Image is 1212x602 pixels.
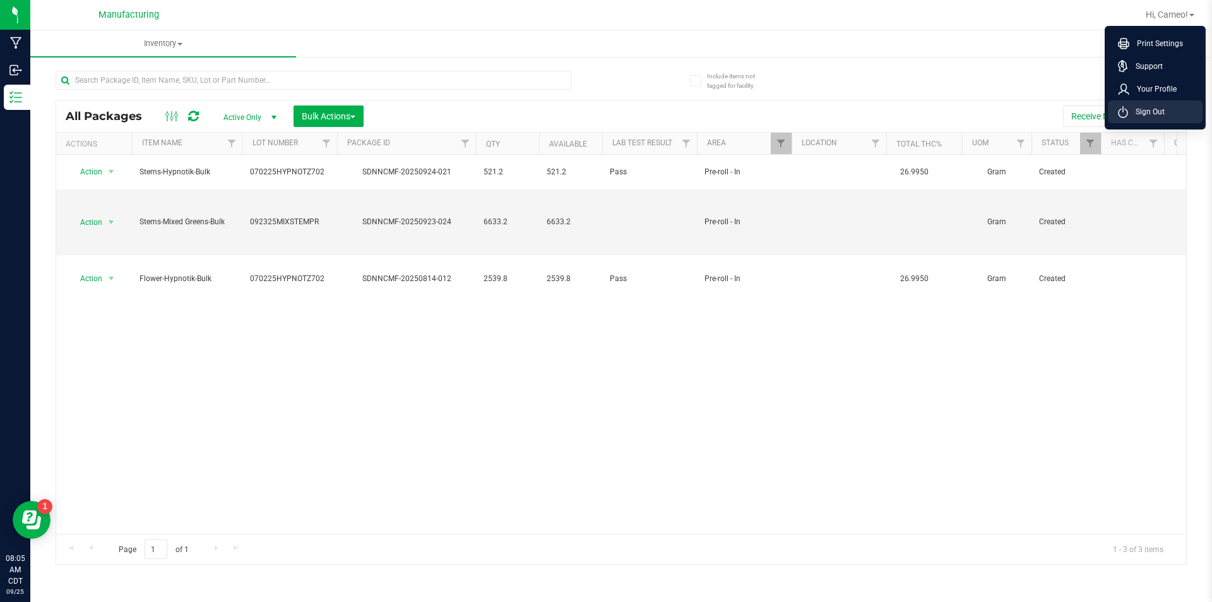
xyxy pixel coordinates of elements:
[1039,216,1093,228] span: Created
[1146,9,1188,20] span: Hi, Cameo!
[30,38,296,49] span: Inventory
[1039,273,1093,285] span: Created
[1039,166,1093,178] span: Created
[1143,133,1164,154] a: Filter
[294,105,364,127] button: Bulk Actions
[970,166,1024,178] span: Gram
[13,501,50,539] iframe: Resource center
[145,539,167,559] input: 1
[486,140,500,148] a: Qty
[802,138,837,147] a: Location
[896,140,942,148] a: Total THC%
[98,9,159,20] span: Manufacturing
[140,166,235,178] span: Stems-Hypnotik-Bulk
[707,71,770,90] span: Include items not tagged for facility
[484,273,532,285] span: 2539.8
[302,111,355,121] span: Bulk Actions
[894,163,935,181] span: 26.9950
[104,214,119,231] span: select
[6,553,25,587] p: 08:05 AM CDT
[69,270,103,287] span: Action
[549,140,587,148] a: Available
[30,30,296,57] a: Inventory
[37,499,52,514] iframe: Resource center unread badge
[1108,100,1203,123] li: Sign Out
[9,37,22,49] inline-svg: Manufacturing
[66,109,155,123] span: All Packages
[704,166,784,178] span: Pre-roll - In
[142,138,182,147] a: Item Name
[676,133,697,154] a: Filter
[1129,37,1183,50] span: Print Settings
[250,273,330,285] span: 070225HYPNOTZ702
[1080,133,1101,154] a: Filter
[894,270,935,288] span: 26.9950
[222,133,242,154] a: Filter
[6,587,25,596] p: 09/25
[69,163,103,181] span: Action
[316,133,337,154] a: Filter
[547,166,595,178] span: 521.2
[335,273,478,285] div: SDNNCMF-20250814-012
[1128,105,1165,118] span: Sign Out
[610,166,689,178] span: Pass
[108,539,199,559] span: Page of 1
[69,214,103,231] span: Action
[547,273,595,285] span: 2539.8
[1063,105,1167,127] button: Receive Non-Cannabis
[970,216,1024,228] span: Gram
[140,273,235,285] span: Flower-Hypnotik-Bulk
[9,64,22,76] inline-svg: Inbound
[9,91,22,104] inline-svg: Inventory
[972,138,989,147] a: UOM
[1101,133,1164,155] th: Has COA
[1118,60,1197,73] a: Support
[1128,60,1163,73] span: Support
[1103,539,1173,558] span: 1 - 3 of 3 items
[484,216,532,228] span: 6633.2
[707,138,726,147] a: Area
[56,71,571,90] input: Search Package ID, Item Name, SKU, Lot or Part Number...
[104,270,119,287] span: select
[347,138,390,147] a: Package ID
[610,273,689,285] span: Pass
[104,163,119,181] span: select
[66,140,127,148] div: Actions
[335,216,478,228] div: SDNNCMF-20250923-024
[1011,133,1031,154] a: Filter
[1129,83,1177,95] span: Your Profile
[252,138,298,147] a: Lot Number
[547,216,595,228] span: 6633.2
[484,166,532,178] span: 521.2
[140,216,235,228] span: Stems-Mixed Greens-Bulk
[250,166,330,178] span: 070225HYPNOTZ702
[704,216,784,228] span: Pre-roll - In
[1042,138,1069,147] a: Status
[250,216,330,228] span: 092325MIXSTEMPR
[335,166,478,178] div: SDNNCMF-20250924-021
[771,133,792,154] a: Filter
[455,133,476,154] a: Filter
[612,138,672,147] a: Lab Test Result
[970,273,1024,285] span: Gram
[704,273,784,285] span: Pre-roll - In
[865,133,886,154] a: Filter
